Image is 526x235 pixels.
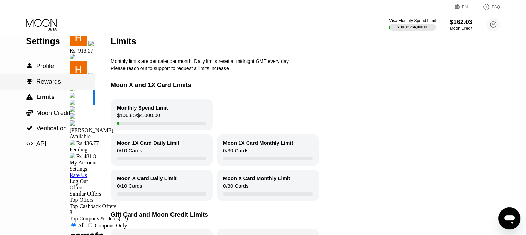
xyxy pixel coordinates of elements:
[36,94,55,101] span: Limits
[117,183,142,192] div: 0 / 10 Cards
[117,112,160,122] div: $106.85 / $4,000.00
[450,19,472,26] div: $162.03
[111,36,136,46] div: Limits
[117,105,168,111] div: Monthly Spend Limit
[27,63,32,69] span: 
[36,140,46,147] span: API
[450,26,472,31] div: Moon Credit
[27,78,33,85] span: 
[389,18,436,31] div: Visa Monthly Spend Limit$106.85/$4,000.00
[26,36,95,46] div: Settings
[26,109,33,116] span: 
[450,19,472,31] div: $162.03Moon Credit
[117,140,179,146] div: Moon 1X Card Daily Limit
[462,4,468,9] div: EN
[36,78,61,85] span: Rewards
[397,25,428,29] div: $106.85 / $4,000.00
[26,141,33,147] span: 
[223,183,248,192] div: 0 / 30 Cards
[455,3,476,10] div: EN
[117,175,177,181] div: Moon X Card Daily Limit
[26,125,33,131] span: 
[389,18,436,23] div: Visa Monthly Spend Limit
[492,4,500,9] div: FAQ
[36,110,70,116] span: Moon Credit
[26,78,33,85] div: 
[36,63,54,69] span: Profile
[476,3,500,10] div: FAQ
[117,148,142,157] div: 0 / 10 Cards
[223,148,248,157] div: 0 / 30 Cards
[498,207,520,229] iframe: Button to launch messaging window
[36,125,67,132] span: Verification
[223,175,290,181] div: Moon X Card Monthly Limit
[223,140,293,146] div: Moon 1X Card Monthly Limit
[26,63,33,69] div: 
[26,94,33,100] span: 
